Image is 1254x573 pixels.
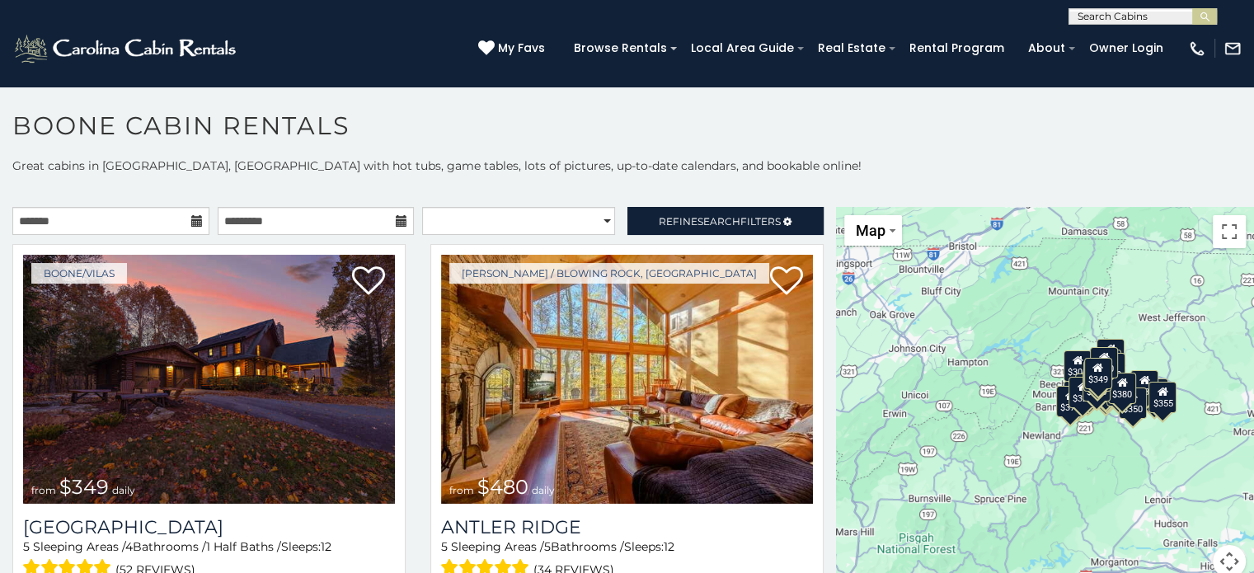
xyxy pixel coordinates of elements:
button: Change map style [844,215,902,246]
span: daily [532,484,555,496]
span: Search [697,215,740,228]
a: [PERSON_NAME] / Blowing Rock, [GEOGRAPHIC_DATA] [449,263,769,284]
a: RefineSearchFilters [627,207,824,235]
div: $349 [1083,358,1111,389]
div: $375 [1055,386,1083,417]
a: Add to favorites [352,265,385,299]
span: 4 [125,539,133,554]
span: $349 [59,475,109,499]
div: $325 [1068,377,1096,408]
img: phone-regular-white.png [1188,40,1206,58]
span: from [31,484,56,496]
a: Antler Ridge from $480 daily [441,255,813,504]
a: Owner Login [1081,35,1172,61]
button: Toggle fullscreen view [1213,215,1246,248]
img: mail-regular-white.png [1223,40,1242,58]
img: Antler Ridge [441,255,813,504]
h3: Diamond Creek Lodge [23,516,395,538]
span: 1 Half Baths / [206,539,281,554]
a: Rental Program [901,35,1012,61]
div: $305 [1063,350,1091,382]
a: Antler Ridge [441,516,813,538]
div: $225 [1082,370,1110,402]
span: 5 [441,539,448,554]
img: White-1-2.png [12,32,241,65]
span: My Favs [498,40,545,57]
span: Refine Filters [659,215,781,228]
a: About [1020,35,1073,61]
span: from [449,484,474,496]
a: [GEOGRAPHIC_DATA] [23,516,395,538]
span: 5 [544,539,551,554]
div: $525 [1097,339,1125,370]
a: Browse Rentals [566,35,675,61]
span: 12 [321,539,331,554]
div: $355 [1148,382,1177,413]
div: $250 [1097,353,1125,384]
div: $930 [1130,370,1158,402]
span: 5 [23,539,30,554]
div: $380 [1108,373,1136,404]
a: My Favs [478,40,549,58]
a: Real Estate [810,35,894,61]
span: 12 [664,539,674,554]
img: Diamond Creek Lodge [23,255,395,504]
div: $350 [1118,387,1146,419]
a: Diamond Creek Lodge from $349 daily [23,255,395,504]
a: Boone/Vilas [31,263,127,284]
a: Local Area Guide [683,35,802,61]
span: daily [112,484,135,496]
span: Map [856,222,885,239]
div: $320 [1090,347,1118,378]
span: $480 [477,475,528,499]
a: Add to favorites [770,265,803,299]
